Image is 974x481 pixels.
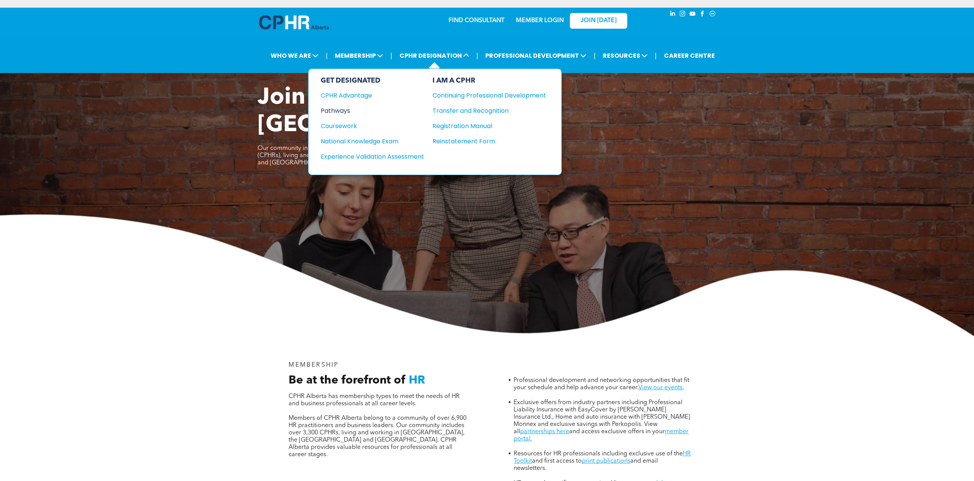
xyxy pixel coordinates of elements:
[514,458,658,471] span: and email newsletters.
[432,91,546,100] a: Continuing Professional Development
[321,152,424,161] a: Experience Validation Assessment
[326,48,328,63] li: |
[688,10,697,20] a: youtube
[321,121,414,131] div: Coursework
[638,385,684,391] a: View our events.
[483,49,589,63] span: PROFESSIONAL DEVELOPMENT
[321,136,414,146] div: National Knowledge Exam
[569,429,665,435] span: and access exclusive offers in your
[390,48,392,63] li: |
[514,400,690,435] span: Exclusive offers from industry partners including Professional Liability Insurance with EasyCover...
[289,393,460,407] span: CPHR Alberta has membership types to meet the needs of HR and business professionals at all caree...
[321,91,414,100] div: CPHR Advantage
[594,48,595,63] li: |
[582,458,630,464] a: print publications
[258,86,502,137] span: Join CPHR [GEOGRAPHIC_DATA]
[258,145,483,166] span: Our community includes over 3,300 Chartered Professionals in Human Resources (CPHRs), living and ...
[432,121,535,131] div: Registration Manual
[514,429,688,442] a: member portal.
[289,362,339,368] span: MEMBERSHIP
[449,18,504,24] a: FIND CONSULTANT
[532,458,582,464] span: and first access to
[409,375,425,386] span: HR
[698,10,707,20] a: facebook
[600,49,650,63] span: RESOURCES
[662,49,717,63] a: CAREER CENTRE
[321,91,424,100] a: CPHR Advantage
[397,49,472,63] span: CPHR DESIGNATION
[432,106,535,115] div: Transfer and Recognition
[514,451,691,464] a: HR Toolkit
[679,10,687,20] a: instagram
[669,10,677,20] a: linkedin
[476,48,478,63] li: |
[321,152,414,161] div: Experience Validation Assessment
[432,121,546,131] a: Registration Manual
[432,76,546,85] div: I AM A CPHR
[289,415,467,458] span: Members of CPHR Alberta belong to a community of over 6,900 HR practitioners and business leaders...
[432,91,535,100] div: Continuing Professional Development
[514,451,683,457] span: Resources for HR professionals including exclusive use of the
[321,121,424,131] a: Coursework
[581,17,617,24] span: JOIN [DATE]
[333,49,385,63] span: MEMBERSHIP
[708,10,717,20] a: Social network
[516,18,564,24] a: MEMBER LOGIN
[321,106,424,115] a: Pathways
[432,106,546,115] a: Transfer and Recognition
[321,106,414,115] div: Pathways
[432,136,546,146] a: Reinstatement Form
[321,76,424,85] div: GET DESIGNATED
[268,49,321,63] span: WHO WE ARE
[432,136,535,146] div: Reinstatement Form
[655,48,657,63] li: |
[570,13,627,29] a: JOIN [DATE]
[321,136,424,146] a: National Knowledge Exam
[520,429,569,435] a: partnerships here
[289,375,406,386] span: Be at the forefront of
[259,15,329,29] img: A blue and white logo for cp alberta
[514,377,689,391] span: Professional development and networking opportunities that fit your schedule and help advance you...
